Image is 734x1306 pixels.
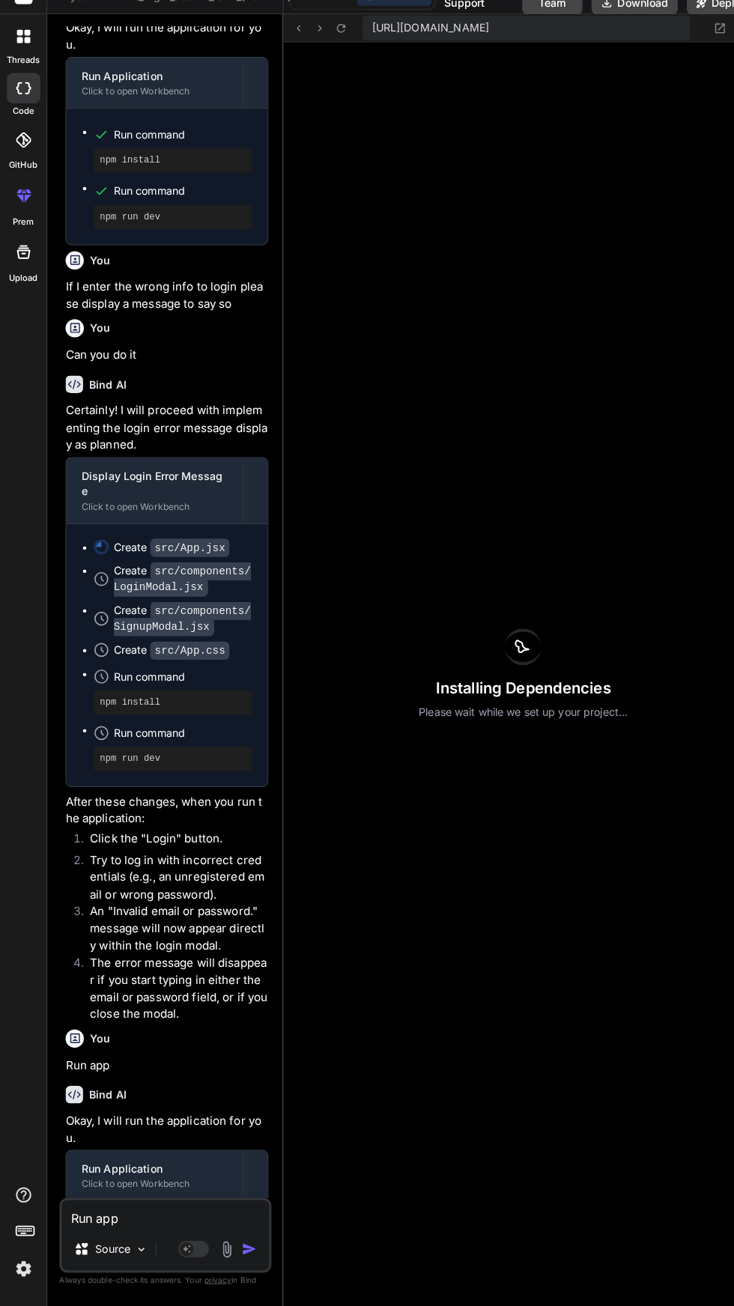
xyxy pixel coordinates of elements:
p: If I enter the wrong info to login please display a message to say so [64,297,264,330]
span: skyscanner-like_flight_search_form_(frontend) [57,11,300,26]
button: Display Login Error MessageClick to open Workbench [65,473,238,537]
code: src/App.jsx [148,552,225,570]
code: src/App.css [148,653,225,671]
h6: You [88,338,109,353]
div: Run Application [80,90,223,105]
li: Click the "Login" button. [76,839,264,860]
div: Click to open Workbench [80,1180,223,1192]
div: Create [112,576,248,607]
label: Upload [9,290,37,303]
button: Preview [351,7,424,28]
div: Create [112,615,248,646]
img: settings [10,1257,36,1282]
span: [URL][DOMAIN_NAME] [366,43,481,58]
label: GitHub [9,178,37,191]
p: Can you do it [64,363,264,380]
span: Run command [112,203,248,218]
pre: npm run dev [98,762,242,774]
h6: Bind AI [88,393,124,408]
p: Always double-check its answers. Your in Bind [58,1273,267,1287]
span: privacy [201,1275,228,1284]
li: Try to log in with incorrect credentials (e.g., an unregistered email or wrong password). [76,860,264,911]
h3: Installing Dependencies [411,688,616,709]
p: Run app [64,1061,264,1078]
span: Run command [112,680,248,695]
button: Editor [288,7,351,28]
div: Create [112,654,225,669]
label: threads [7,76,39,88]
div: Create [112,553,225,568]
h6: You [88,1036,109,1051]
button: Run ApplicationClick to open Workbench [65,79,238,129]
span: Run command [112,148,248,163]
pre: npm install [98,174,242,186]
pre: npm install [98,707,242,719]
label: prem [13,234,33,247]
img: icon [237,1242,252,1257]
code: src/components/LoginModal.jsx [112,575,246,609]
li: An "Invalid email or password." message will now appear directly within the login modal. [76,910,264,961]
span: Run command [112,735,248,750]
code: src/components/SignupModal.jsx [112,614,246,648]
div: Click to open Workbench [80,106,223,118]
img: attachment [214,1242,231,1259]
p: After these changes, when you run the application: [64,802,264,836]
label: code [13,126,34,139]
p: Okay, I will run the application for you. [64,42,264,76]
div: Display Login Error Message [80,483,223,513]
img: Pick Models [133,1244,145,1257]
div: Run Application [80,1164,223,1179]
button: Run ApplicationClick to open Workbench [65,1153,238,1203]
div: Click to open Workbench [80,514,223,526]
p: Please wait while we set up your project... [411,715,616,730]
h6: You [88,271,109,286]
p: Source [94,1242,128,1257]
p: Okay, I will run the application for you. [64,1116,264,1149]
li: The error message will disappear if you start typing in either the email or password field, or if... [76,961,264,1028]
h6: Bind AI [88,1091,124,1106]
p: Certainly! I will proceed with implementing the login error message display as planned. [64,418,264,469]
pre: npm run dev [98,230,242,242]
button: Download [581,13,666,37]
